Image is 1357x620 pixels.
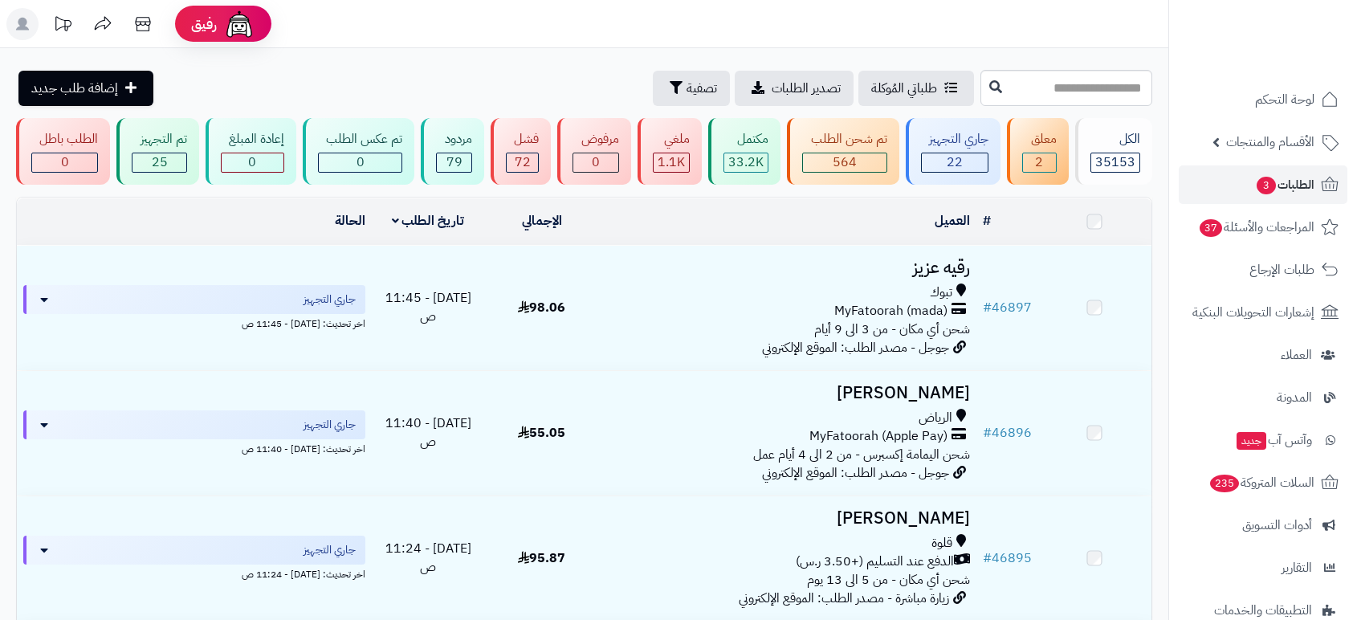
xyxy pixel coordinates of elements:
[653,71,730,106] button: تصفية
[1248,18,1342,52] img: logo-2.png
[1208,471,1314,494] span: السلات المتروكة
[1179,165,1347,204] a: الطلبات3
[418,118,487,185] a: مردود 79
[762,338,949,357] span: جوجل - مصدر الطلب: الموقع الإلكتروني
[18,71,153,106] a: إضافة طلب جديد
[554,118,634,185] a: مرفوض 0
[32,153,97,172] div: 0
[1242,514,1312,536] span: أدوات التسويق
[300,118,418,185] a: تم عكس الطلب 0
[43,8,83,44] a: تحديثات المنصة
[983,298,1032,317] a: #46897
[605,509,970,528] h3: [PERSON_NAME]
[784,118,902,185] a: تم شحن الطلب 564
[605,384,970,402] h3: [PERSON_NAME]
[385,414,471,451] span: [DATE] - 11:40 ص
[922,153,988,172] div: 22
[753,445,970,464] span: شحن اليمامة إكسبرس - من 2 الى 4 أيام عمل
[834,302,947,320] span: MyFatoorah (mada)
[1199,218,1224,238] span: 37
[592,153,600,172] span: 0
[515,153,531,172] span: 72
[319,153,401,172] div: 0
[1192,301,1314,324] span: إشعارات التحويلات البنكية
[983,211,991,230] a: #
[1022,130,1056,149] div: معلق
[705,118,784,185] a: مكتمل 33.2K
[935,211,970,230] a: العميل
[809,427,947,446] span: MyFatoorah (Apple Pay)
[335,211,365,230] a: الحالة
[385,539,471,577] span: [DATE] - 11:24 ص
[518,423,565,443] span: 55.05
[518,549,565,568] span: 95.87
[919,409,952,427] span: الرياض
[833,153,857,172] span: 564
[739,589,949,608] span: زيارة مباشرة - مصدر الطلب: الموقع الإلكتروني
[1072,118,1155,185] a: الكل35153
[437,153,471,172] div: 79
[1179,421,1347,459] a: وآتس آبجديد
[807,570,970,589] span: شحن أي مكان - من 5 الى 13 يوم
[1023,153,1055,172] div: 2
[1179,463,1347,502] a: السلات المتروكة235
[1208,474,1240,493] span: 235
[1256,176,1277,195] span: 3
[13,118,113,185] a: الطلب باطل 0
[573,130,618,149] div: مرفوض
[392,211,465,230] a: تاريخ الطلب
[385,288,471,326] span: [DATE] - 11:45 ص
[1226,131,1314,153] span: الأقسام والمنتجات
[1179,549,1347,587] a: التقارير
[436,130,471,149] div: مردود
[191,14,217,34] span: رفيق
[871,79,937,98] span: طلباتي المُوكلة
[921,130,988,149] div: جاري التجهيز
[522,211,562,230] a: الإجمالي
[1179,80,1347,119] a: لوحة التحكم
[1090,130,1140,149] div: الكل
[23,439,365,456] div: اخر تحديث: [DATE] - 11:40 ص
[304,292,356,308] span: جاري التجهيز
[762,463,949,483] span: جوجل - مصدر الطلب: الموقع الإلكتروني
[23,565,365,581] div: اخر تحديث: [DATE] - 11:24 ص
[931,534,952,553] span: قلوة
[318,130,402,149] div: تم عكس الطلب
[983,423,1032,443] a: #46896
[687,79,717,98] span: تصفية
[983,298,992,317] span: #
[1282,557,1312,579] span: التقارير
[947,153,963,172] span: 22
[573,153,617,172] div: 0
[23,314,365,331] div: اخر تحديث: [DATE] - 11:45 ص
[1255,88,1314,111] span: لوحة التحكم
[202,118,300,185] a: إعادة المبلغ 0
[487,118,554,185] a: فشل 72
[735,71,854,106] a: تصدير الطلبات
[723,130,768,149] div: مكتمل
[1249,259,1314,281] span: طلبات الإرجاع
[61,153,69,172] span: 0
[653,130,690,149] div: ملغي
[518,298,565,317] span: 98.06
[1179,293,1347,332] a: إشعارات التحويلات البنكية
[222,153,283,172] div: 0
[1179,208,1347,247] a: المراجعات والأسئلة37
[858,71,974,106] a: طلباتي المُوكلة
[1281,344,1312,366] span: العملاء
[31,130,98,149] div: الطلب باطل
[1179,378,1347,417] a: المدونة
[1004,118,1071,185] a: معلق 2
[132,153,185,172] div: 25
[1255,173,1314,196] span: الطلبات
[113,118,202,185] a: تم التجهيز 25
[605,259,970,277] h3: رقيه عزيز
[796,553,954,571] span: الدفع عند التسليم (+3.50 ر.س)
[446,153,463,172] span: 79
[903,118,1004,185] a: جاري التجهيز 22
[930,283,952,302] span: تبوك
[31,79,118,98] span: إضافة طلب جديد
[1277,386,1312,409] span: المدونة
[1198,216,1314,239] span: المراجعات والأسئلة
[304,542,356,558] span: جاري التجهيز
